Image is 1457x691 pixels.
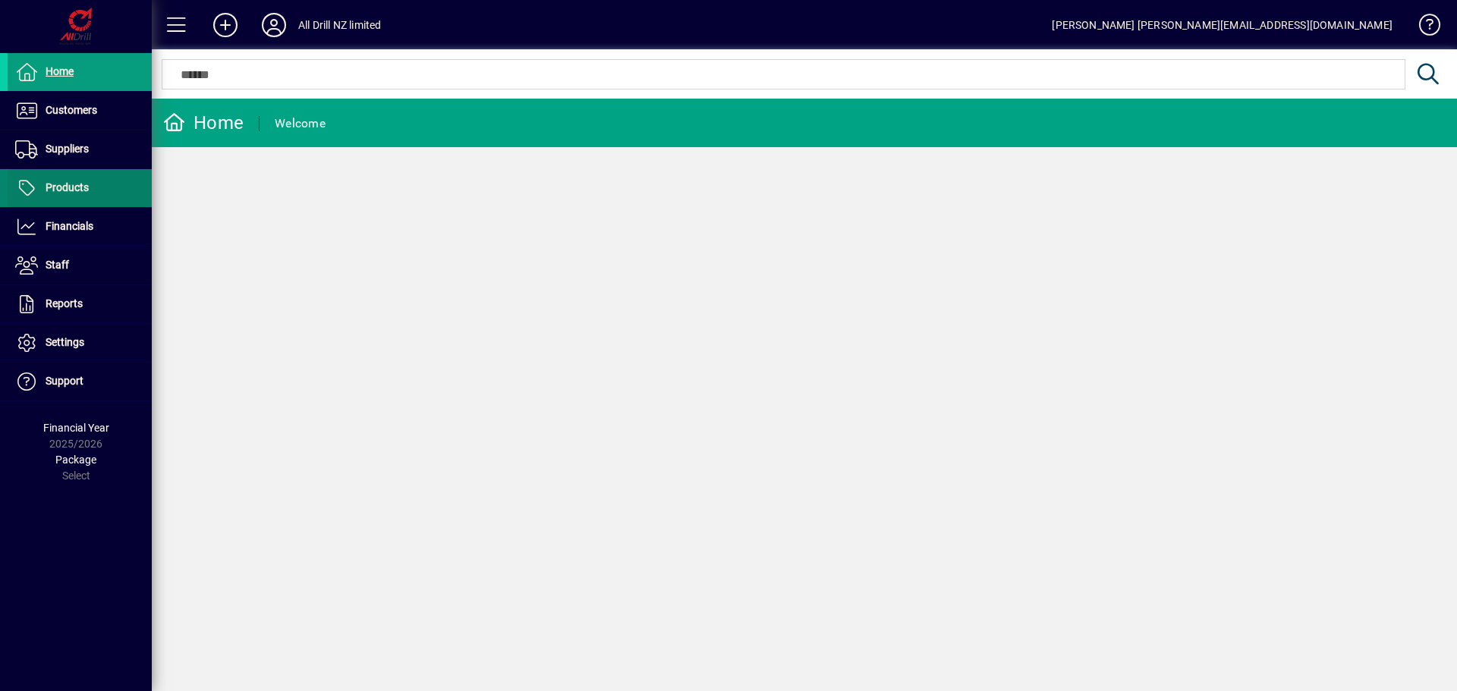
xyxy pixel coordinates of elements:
[46,220,93,232] span: Financials
[46,259,69,271] span: Staff
[8,130,152,168] a: Suppliers
[8,324,152,362] a: Settings
[8,363,152,400] a: Support
[1052,13,1392,37] div: [PERSON_NAME] [PERSON_NAME][EMAIL_ADDRESS][DOMAIN_NAME]
[46,143,89,155] span: Suppliers
[250,11,298,39] button: Profile
[8,208,152,246] a: Financials
[8,92,152,130] a: Customers
[43,422,109,434] span: Financial Year
[275,112,326,136] div: Welcome
[298,13,382,37] div: All Drill NZ limited
[46,297,83,309] span: Reports
[55,454,96,466] span: Package
[8,285,152,323] a: Reports
[1408,3,1438,52] a: Knowledge Base
[46,104,97,116] span: Customers
[46,181,89,193] span: Products
[46,375,83,387] span: Support
[163,111,244,135] div: Home
[46,336,84,348] span: Settings
[46,65,74,77] span: Home
[8,169,152,207] a: Products
[8,247,152,284] a: Staff
[201,11,250,39] button: Add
